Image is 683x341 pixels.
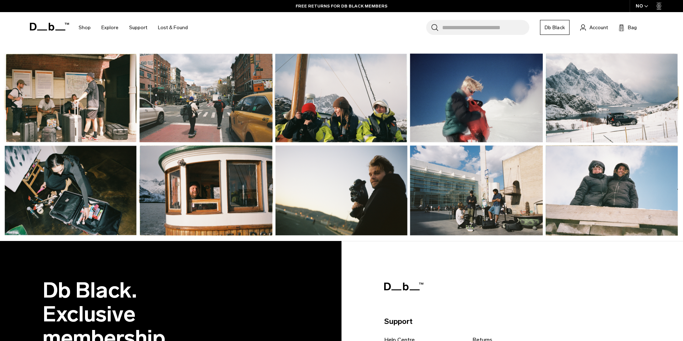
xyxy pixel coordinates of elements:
[73,12,193,43] nav: Main Navigation
[384,316,633,327] p: Support
[580,23,608,32] a: Account
[101,15,118,40] a: Explore
[589,24,608,31] span: Account
[619,23,637,32] button: Bag
[296,3,387,9] a: FREE RETURNS FOR DB BLACK MEMBERS
[540,20,570,35] a: Db Black
[158,15,188,40] a: Lost & Found
[79,15,91,40] a: Shop
[628,24,637,31] span: Bag
[129,15,147,40] a: Support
